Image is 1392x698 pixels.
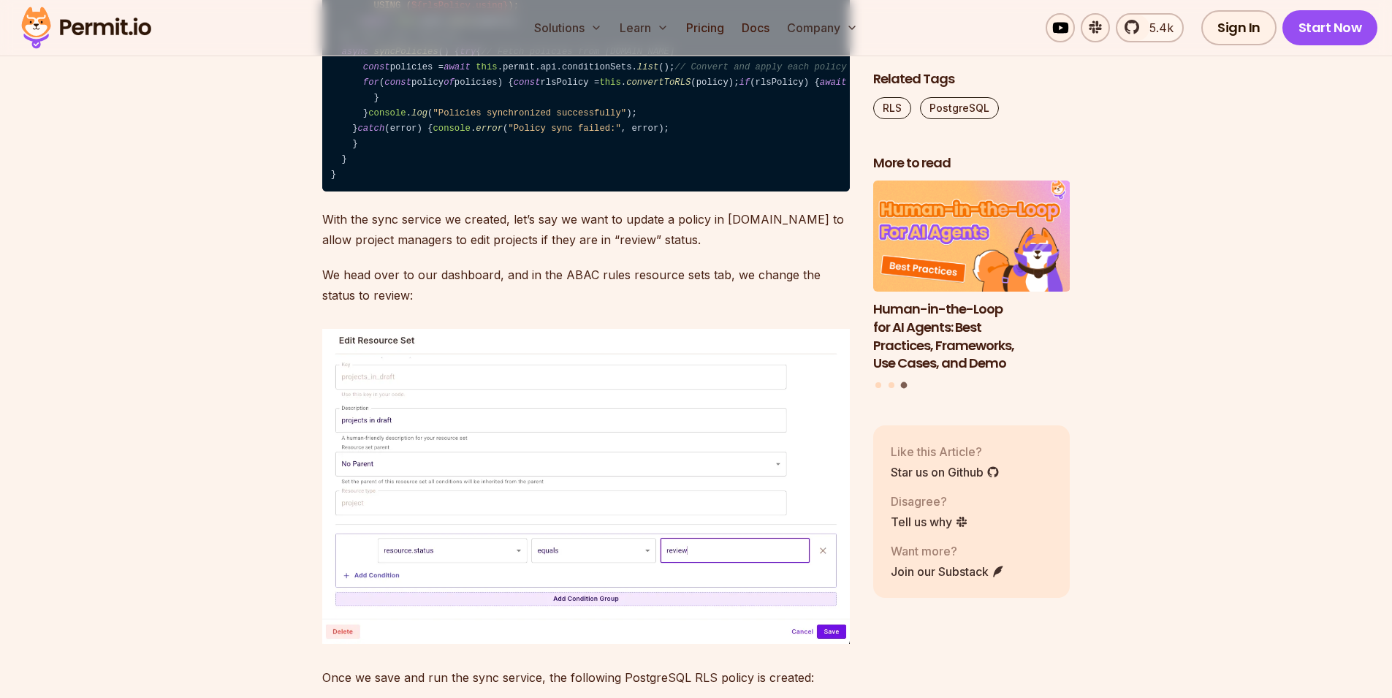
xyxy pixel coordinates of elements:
span: syncPolicies [374,47,438,57]
span: 5.4k [1141,19,1174,37]
span: async [341,47,368,57]
span: permit [503,62,535,72]
a: Start Now [1282,10,1378,45]
span: console [433,124,470,134]
span: await [820,77,847,88]
button: Go to slide 3 [901,382,908,389]
span: conditionSets [562,62,632,72]
a: Human-in-the-Loop for AI Agents: Best Practices, Frameworks, Use Cases, and DemoHuman-in-the-Loop... [873,181,1070,373]
span: this [476,62,497,72]
span: log [411,108,427,118]
p: We head over to our dashboard, and in the ABAC rules resource sets tab, we change the status to r... [322,265,850,306]
li: 3 of 3 [873,181,1070,373]
span: // Convert and apply each policy [674,62,846,72]
img: image.png [322,329,850,644]
a: PostgreSQL [920,97,999,119]
a: Star us on Github [891,463,1000,481]
p: Like this Article? [891,443,1000,460]
a: Pricing [680,13,730,42]
p: With the sync service we created, let’s say we want to update a policy in [DOMAIN_NAME] to allow ... [322,209,850,250]
span: error [476,124,503,134]
a: Docs [736,13,775,42]
span: this [599,77,620,88]
span: const [514,77,541,88]
button: Company [781,13,864,42]
span: const [363,62,390,72]
span: "Policies synchronized successfully" [433,108,626,118]
span: convertToRLS [626,77,691,88]
a: Sign In [1201,10,1277,45]
p: Want more? [891,542,1005,560]
a: 5.4k [1116,13,1184,42]
span: try [460,47,476,57]
h3: Human-in-the-Loop for AI Agents: Best Practices, Frameworks, Use Cases, and Demo [873,300,1070,373]
div: Posts [873,181,1070,391]
span: of [444,77,455,88]
span: list [637,62,658,72]
img: Human-in-the-Loop for AI Agents: Best Practices, Frameworks, Use Cases, and Demo [873,181,1070,292]
span: catch [358,124,385,134]
span: api [541,62,557,72]
span: for [363,77,379,88]
span: const [384,77,411,88]
button: Go to slide 2 [889,382,894,388]
button: Solutions [528,13,608,42]
p: Disagree? [891,493,968,510]
h2: Related Tags [873,70,1070,88]
a: Tell us why [891,513,968,531]
p: Once we save and run the sync service, the following PostgreSQL RLS policy is created: [322,667,850,688]
a: RLS [873,97,911,119]
img: Permit logo [15,3,158,53]
a: Join our Substack [891,563,1005,580]
span: await [444,62,471,72]
button: Learn [614,13,674,42]
span: console [368,108,406,118]
span: // Fetch policies from [DOMAIN_NAME] [482,47,675,57]
button: Go to slide 1 [875,382,881,388]
span: "Policy sync failed:" [508,124,620,134]
span: if [739,77,750,88]
h2: More to read [873,154,1070,172]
